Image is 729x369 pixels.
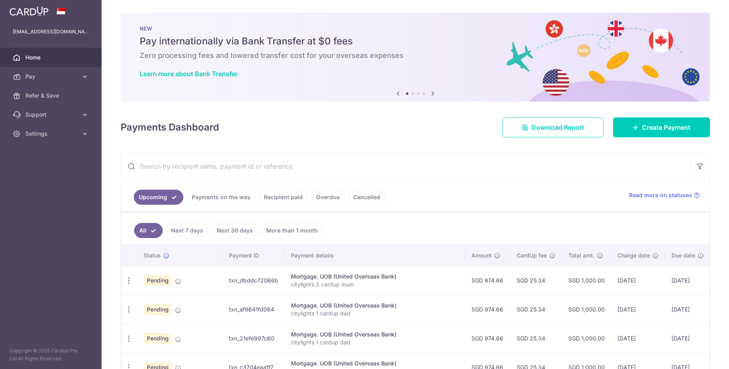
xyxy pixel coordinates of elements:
a: Download Report [502,117,604,137]
td: txn_21efe997c60 [223,324,285,353]
span: Pending [144,333,172,344]
span: Refer & Save [25,92,78,100]
div: Mortgage. UOB (United Overseas Bank) [291,359,459,367]
input: Search by recipient name, payment id or reference [121,154,691,179]
span: Home [25,54,78,61]
td: SGD 25.34 [510,266,562,295]
th: Payment ID [223,245,285,266]
a: Payments on the way [187,190,256,205]
td: SGD 25.34 [510,324,562,353]
span: Due date [671,252,695,259]
span: Read more on statuses [629,191,692,199]
a: Upcoming [134,190,183,205]
a: Next 7 days [166,223,208,238]
a: Read more on statuses [629,191,700,199]
td: [DATE] [665,324,710,353]
td: SGD 974.66 [465,266,510,295]
p: NEW [140,25,691,32]
p: [EMAIL_ADDRESS][DOMAIN_NAME] [13,28,89,36]
td: [DATE] [665,295,710,324]
td: SGD 974.66 [465,295,510,324]
td: SGD 974.66 [465,324,510,353]
span: Pending [144,275,172,286]
td: [DATE] [611,295,665,324]
span: Settings [25,130,78,138]
td: SGD 1,000.00 [562,324,611,353]
h5: Pay internationally via Bank Transfer at $0 fees [140,35,691,48]
span: Pending [144,304,172,315]
td: txn_af9641fd064 [223,295,285,324]
h6: Zero processing fees and lowered transfer cost for your overseas expenses [140,51,691,60]
p: citylights 1 cardup dad [291,309,459,317]
td: SGD 1,000.00 [562,266,611,295]
div: Mortgage. UOB (United Overseas Bank) [291,302,459,309]
span: Total amt. [568,252,594,259]
a: All [134,223,163,238]
h4: Payments Dashboard [121,120,219,135]
a: More than 1 month [261,223,323,238]
p: citylights 1 cardup dad [291,338,459,346]
td: [DATE] [611,324,665,353]
img: CardUp [10,6,48,16]
div: Mortgage. UOB (United Overseas Bank) [291,331,459,338]
span: Download Report [531,123,584,132]
span: Amount [471,252,492,259]
td: txn_dbddc72066b [223,266,285,295]
td: SGD 1,000.00 [562,295,611,324]
td: SGD 25.34 [510,295,562,324]
td: [DATE] [611,266,665,295]
a: Learn more about Bank Transfer [140,70,238,78]
img: Bank transfer banner [121,13,710,102]
span: Status [144,252,161,259]
span: CardUp fee [517,252,547,259]
span: Charge date [617,252,650,259]
td: [DATE] [665,266,710,295]
span: Create Payment [642,123,691,132]
a: Recipient paid [259,190,308,205]
span: Pay [25,73,78,81]
th: Payment details [285,245,465,266]
div: Mortgage. UOB (United Overseas Bank) [291,273,459,281]
span: Support [25,111,78,119]
a: Next 30 days [212,223,258,238]
a: Cancelled [348,190,385,205]
a: Create Payment [613,117,710,137]
a: Overdue [311,190,345,205]
p: citylights 2 cardup mum [291,281,459,288]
